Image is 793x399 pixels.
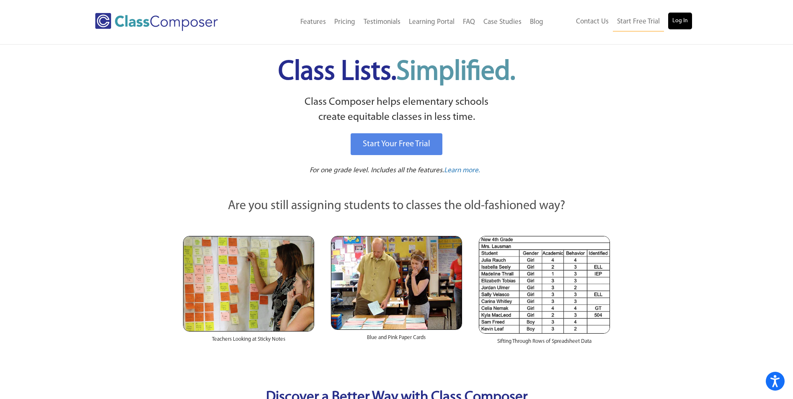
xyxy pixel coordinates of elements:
nav: Header Menu [548,13,692,31]
img: Spreadsheets [479,236,610,334]
div: Sifting Through Rows of Spreadsheet Data [479,334,610,354]
span: Start Your Free Trial [363,140,430,148]
a: Contact Us [572,13,613,31]
div: Blue and Pink Paper Cards [331,330,462,350]
a: Features [296,13,330,31]
a: Learning Portal [405,13,459,31]
div: Teachers Looking at Sticky Notes [183,332,314,352]
p: Class Composer helps elementary schools create equitable classes in less time. [182,95,612,125]
a: Log In [668,13,692,29]
a: Pricing [330,13,359,31]
a: Blog [526,13,548,31]
a: Case Studies [479,13,526,31]
img: Teachers Looking at Sticky Notes [183,236,314,332]
span: Simplified. [396,59,515,86]
span: For one grade level. Includes all the features. [310,167,444,174]
img: Class Composer [95,13,218,31]
a: Learn more. [444,166,480,176]
a: Start Your Free Trial [351,133,442,155]
nav: Header Menu [252,13,548,31]
a: Start Free Trial [613,13,664,31]
img: Blue and Pink Paper Cards [331,236,462,329]
a: FAQ [459,13,479,31]
a: Testimonials [359,13,405,31]
span: Class Lists. [278,59,515,86]
span: Learn more. [444,167,480,174]
p: Are you still assigning students to classes the old-fashioned way? [183,197,610,215]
